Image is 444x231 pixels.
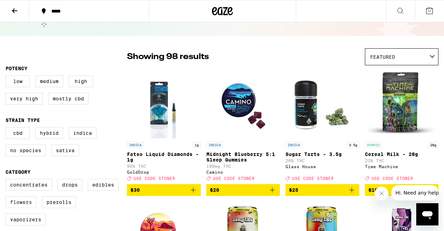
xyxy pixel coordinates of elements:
img: GoldDrop - Fatso Liquid Diamonds - 1g [136,69,191,138]
a: Open page for Cereal Milk - 28g from Time Machine [365,69,439,184]
img: Glass House - Sugar Tarts - 3.5g [288,69,357,138]
label: Edibles [88,179,119,191]
span: USE CODE STONER [134,176,175,181]
legend: Category [6,169,31,175]
span: USE CODE STONER [292,176,334,181]
label: Very High [6,93,43,105]
p: HYBRID [365,142,382,148]
p: 1g [193,142,201,148]
iframe: Close message [375,187,388,200]
span: $20 [210,187,219,193]
span: $25 [289,187,298,193]
p: INDICA [127,142,144,148]
p: 23% THC [365,158,439,163]
span: Hi. Need any help? [4,5,50,10]
p: Showing 98 results [127,51,209,63]
p: INDICA [206,142,223,148]
label: High [69,75,93,87]
span: USE CODE STONER [213,176,255,181]
p: Midnight Blueberry 5:1 Sleep Gummies [206,151,280,163]
p: Cereal Milk - 28g [365,151,439,157]
span: $105 [368,187,381,193]
button: Add to bag [285,184,359,196]
p: 3.5g [347,142,359,148]
p: 28g [428,142,438,148]
label: Low [6,75,30,87]
p: INDICA [285,142,302,148]
legend: Strain Type [6,117,40,123]
p: 100mg THC [206,164,280,168]
label: Medium [35,75,63,87]
a: Open page for Fatso Liquid Diamonds - 1g from GoldDrop [127,69,201,184]
label: Vaporizers [6,214,46,225]
p: 26% THC [285,158,359,163]
div: Camino [206,170,280,174]
iframe: Button to launch messaging window [416,203,438,225]
label: Flowers [6,196,36,208]
label: No Species [6,145,46,156]
div: Time Machine [365,164,439,169]
a: Open page for Sugar Tarts - 3.5g from Glass House [285,69,359,184]
button: Add to bag [365,184,439,196]
img: Camino - Midnight Blueberry 5:1 Sleep Gummies [208,69,278,138]
div: Glass House [285,164,359,169]
button: Add to bag [127,184,201,196]
label: Prerolls [42,196,76,208]
a: Open page for Midnight Blueberry 5:1 Sleep Gummies from Camino [206,69,280,184]
label: Drops [58,179,82,191]
label: Indica [69,127,96,139]
button: Add to bag [206,184,280,196]
img: Time Machine - Cereal Milk - 28g [367,69,436,138]
label: Sativa [51,145,79,156]
p: Sugar Tarts - 3.5g [285,151,359,157]
label: Mostly CBD [48,93,88,105]
span: USE CODE STONER [372,176,413,181]
div: GoldDrop [127,170,201,174]
p: Fatso Liquid Diamonds - 1g [127,151,201,163]
span: Featured [370,54,395,60]
iframe: Message from company [391,185,438,200]
label: Concentrates [6,179,52,191]
label: Hybrid [35,127,63,139]
legend: Potency [6,66,27,71]
span: $30 [130,187,140,193]
label: CBD [6,127,30,139]
p: 95% THC [127,164,201,168]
